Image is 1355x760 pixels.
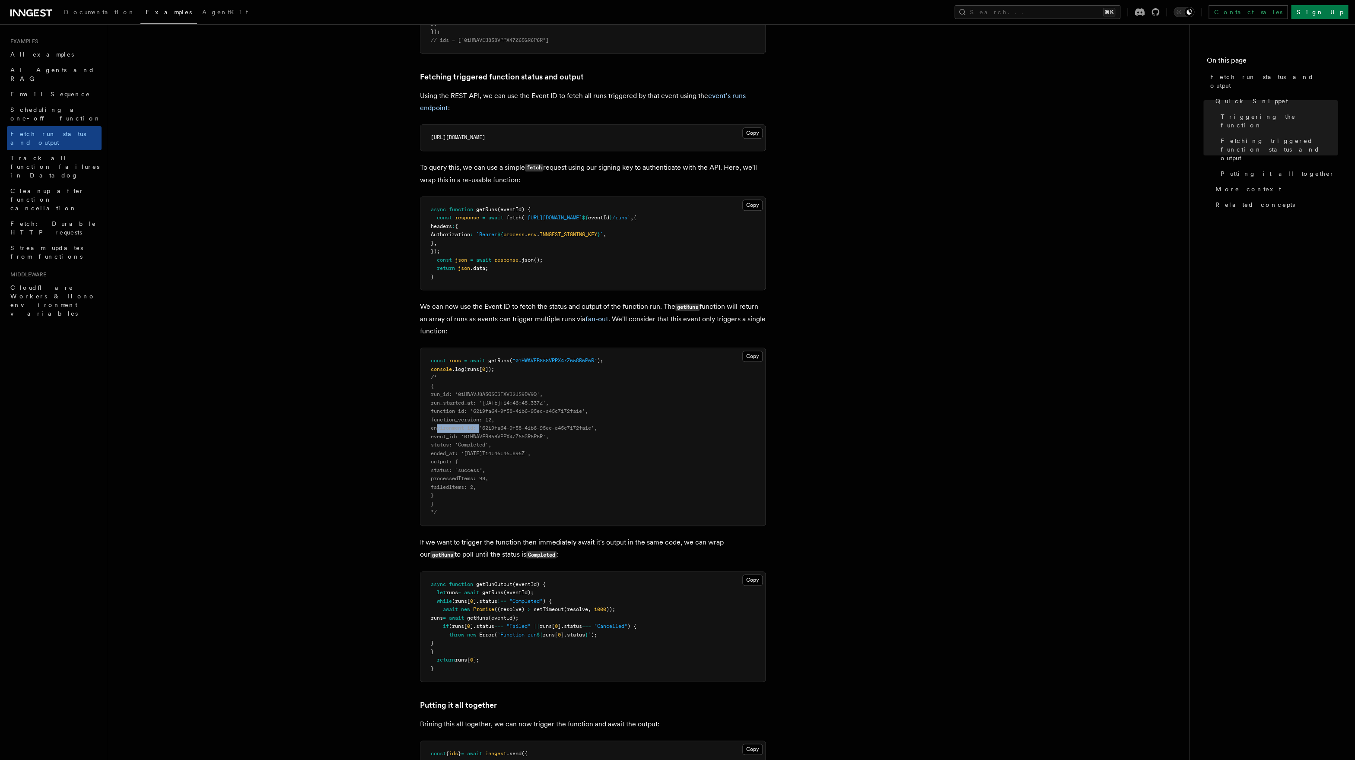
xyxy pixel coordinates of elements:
[10,187,84,212] span: Cleanup after function cancellation
[470,257,473,263] span: =
[1217,109,1338,133] a: Triggering the function
[431,434,549,440] span: event_id: '01HWAVEB858VPPX47Z65GR6P6R',
[494,606,525,612] span: ((resolve)
[518,257,534,263] span: .json
[7,271,46,278] span: Middleware
[612,215,630,221] span: /runs`
[494,257,518,263] span: response
[506,750,522,757] span: .send
[512,358,597,364] span: "01HWAVEB858VPPX47Z65GR6P6R"
[10,106,101,122] span: Scheduling a one-off function
[464,366,482,372] span: (runs[
[449,206,473,212] span: function
[7,86,102,102] a: Email Sequence
[443,615,446,621] span: =
[452,366,464,372] span: .log
[470,657,473,663] span: 0
[627,623,636,629] span: ) {
[431,274,434,280] span: }
[197,3,253,23] a: AgentKit
[420,161,766,186] p: To query this, we can use a simple request using our signing key to authenticate with the API. He...
[473,606,494,612] span: Promise
[431,467,485,473] span: status: "success",
[600,231,603,237] span: `
[582,623,591,629] span: ===
[1291,5,1348,19] a: Sign Up
[1215,97,1288,105] span: Quick Snippet
[431,37,549,43] span: // ids = ["01HWAVEB858VPPX47Z65GR6P6R"]
[449,581,473,587] span: function
[464,358,467,364] span: =
[431,649,434,655] span: }
[437,589,446,595] span: let
[476,206,497,212] span: getRuns
[742,351,763,362] button: Copy
[603,231,606,237] span: ,
[431,20,434,26] span: }
[467,623,470,629] span: 0
[431,248,440,254] span: });
[10,155,99,179] span: Track all function failures in Datadog
[537,632,543,638] span: ${
[476,231,497,237] span: `Bearer
[420,699,497,711] a: Putting it all together
[431,665,434,671] span: }
[470,265,488,271] span: .data;
[470,358,485,364] span: await
[431,383,434,389] span: {
[431,358,446,364] span: const
[431,206,446,212] span: async
[509,598,543,604] span: "Completed"
[564,606,588,612] span: (resolve
[449,623,467,629] span: (runs[
[588,632,591,638] span: `
[437,257,452,263] span: const
[431,425,597,431] span: environment_id: '6219fa64-9f58-41b6-95ec-a45c7172fa1e',
[534,606,564,612] span: setTimeout
[1210,73,1338,90] span: Fetch run status and output
[431,223,452,229] span: headers
[431,475,488,481] span: processedItems: 98,
[497,206,531,212] span: (eventId) {
[479,632,494,638] span: Error
[146,9,192,16] span: Examples
[482,366,485,372] span: 0
[506,623,531,629] span: "Failed"
[606,606,615,612] span: ));
[509,358,512,364] span: (
[449,615,464,621] span: await
[1209,5,1288,19] a: Contact sales
[420,301,766,337] p: We can now use the Event ID to fetch the status and output of the function run. The function will...
[431,417,494,423] span: function_version: 12,
[1207,69,1338,93] a: Fetch run status and output
[202,9,248,16] span: AgentKit
[1217,133,1338,166] a: Fetching triggered function status and output
[455,257,467,263] span: json
[431,28,440,35] span: });
[431,581,446,587] span: async
[455,657,470,663] span: runs[
[540,623,555,629] span: runs[
[1215,200,1295,209] span: Related concepts
[585,632,588,638] span: }
[526,551,557,558] code: Completed
[431,134,485,140] span: [URL][DOMAIN_NAME]
[675,304,700,311] code: getRuns
[488,215,503,221] span: await
[437,657,455,663] span: return
[497,231,503,237] span: ${
[555,623,558,629] span: 0
[10,51,74,58] span: All examples
[561,632,585,638] span: ].status
[485,750,506,757] span: inngest
[558,623,582,629] span: ].status
[449,750,458,757] span: ids
[431,501,434,507] span: }
[470,623,494,629] span: ].status
[488,615,518,621] span: (eventId);
[1212,93,1338,109] a: Quick Snippet
[609,215,612,221] span: }
[7,280,102,321] a: Cloudflare Workers & Hono environment variables
[64,9,135,16] span: Documentation
[742,574,763,586] button: Copy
